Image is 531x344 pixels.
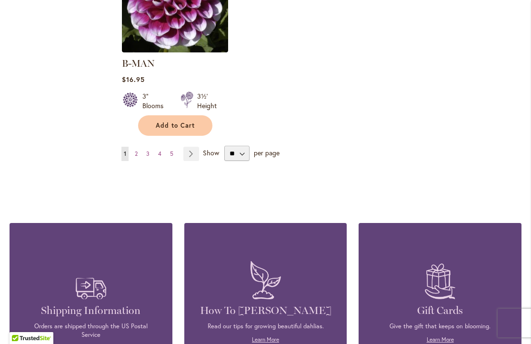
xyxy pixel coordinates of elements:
a: 2 [132,147,140,161]
a: 3 [144,147,152,161]
h4: Shipping Information [24,304,158,317]
a: Learn More [427,336,454,343]
span: 1 [124,150,126,157]
a: 4 [156,147,164,161]
h4: Gift Cards [373,304,507,317]
button: Add to Cart [138,115,212,136]
span: $16.95 [122,75,145,84]
p: Orders are shipped through the US Postal Service [24,322,158,339]
iframe: Launch Accessibility Center [7,310,34,337]
span: per page [254,148,280,157]
a: B-MAN [122,45,228,54]
span: 5 [170,150,173,157]
span: 2 [135,150,138,157]
span: Add to Cart [156,121,195,130]
div: 3" Blooms [142,91,169,111]
p: Read our tips for growing beautiful dahlias. [199,322,333,331]
p: Give the gift that keeps on blooming. [373,322,507,331]
div: 3½' Height [197,91,217,111]
span: Show [203,148,219,157]
a: Learn More [252,336,279,343]
h4: How To [PERSON_NAME] [199,304,333,317]
a: B-MAN [122,58,155,69]
span: 4 [158,150,161,157]
span: 3 [146,150,150,157]
a: 5 [168,147,176,161]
